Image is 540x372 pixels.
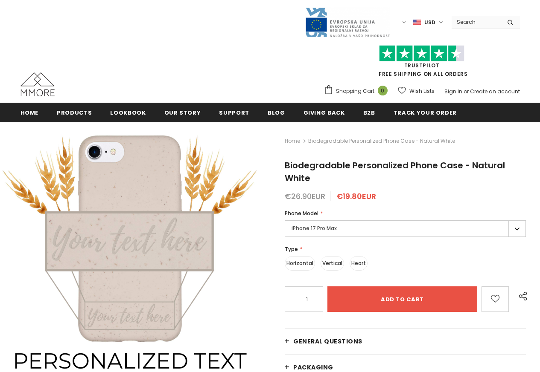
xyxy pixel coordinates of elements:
span: PACKAGING [293,363,333,372]
span: Track your order [394,109,457,117]
a: Products [57,103,92,122]
label: iPhone 17 Pro Max [285,220,526,237]
a: Track your order [394,103,457,122]
span: USD [424,18,435,27]
a: support [219,103,249,122]
span: Giving back [304,109,345,117]
a: Javni Razpis [305,18,390,26]
a: Wish Lists [398,84,435,98]
a: Blog [268,103,285,122]
span: B2B [363,109,375,117]
a: Shopping Cart 0 [324,85,392,98]
a: General Questions [285,329,526,354]
span: €26.90EUR [285,191,325,202]
a: Create an account [470,88,520,95]
span: Shopping Cart [336,87,374,95]
span: Phone Model [285,210,318,217]
span: Home [20,109,39,117]
input: Add to cart [327,286,477,312]
span: Products [57,109,92,117]
span: Our Story [164,109,201,117]
a: Giving back [304,103,345,122]
span: €19.80EUR [336,191,376,202]
a: Home [20,103,39,122]
span: Lookbook [110,109,146,117]
span: Biodegradable Personalized Phone Case - Natural White [308,136,455,146]
span: 0 [378,86,388,95]
label: Heart [350,256,368,271]
img: Javni Razpis [305,7,390,38]
span: support [219,109,249,117]
input: Search Site [452,16,501,28]
a: Trustpilot [404,62,440,69]
a: Our Story [164,103,201,122]
span: General Questions [293,337,362,346]
a: Home [285,136,300,146]
span: Wish Lists [409,87,435,95]
a: Lookbook [110,103,146,122]
label: Vertical [321,256,344,271]
span: Biodegradable Personalized Phone Case - Natural White [285,159,505,184]
img: MMORE Cases [20,72,55,96]
label: Horizontal [285,256,315,271]
a: B2B [363,103,375,122]
span: Blog [268,109,285,117]
span: Type [285,245,298,253]
img: USD [413,19,421,26]
span: or [464,88,469,95]
img: Trust Pilot Stars [379,45,464,62]
span: FREE SHIPPING ON ALL ORDERS [324,49,520,78]
a: Sign In [444,88,462,95]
